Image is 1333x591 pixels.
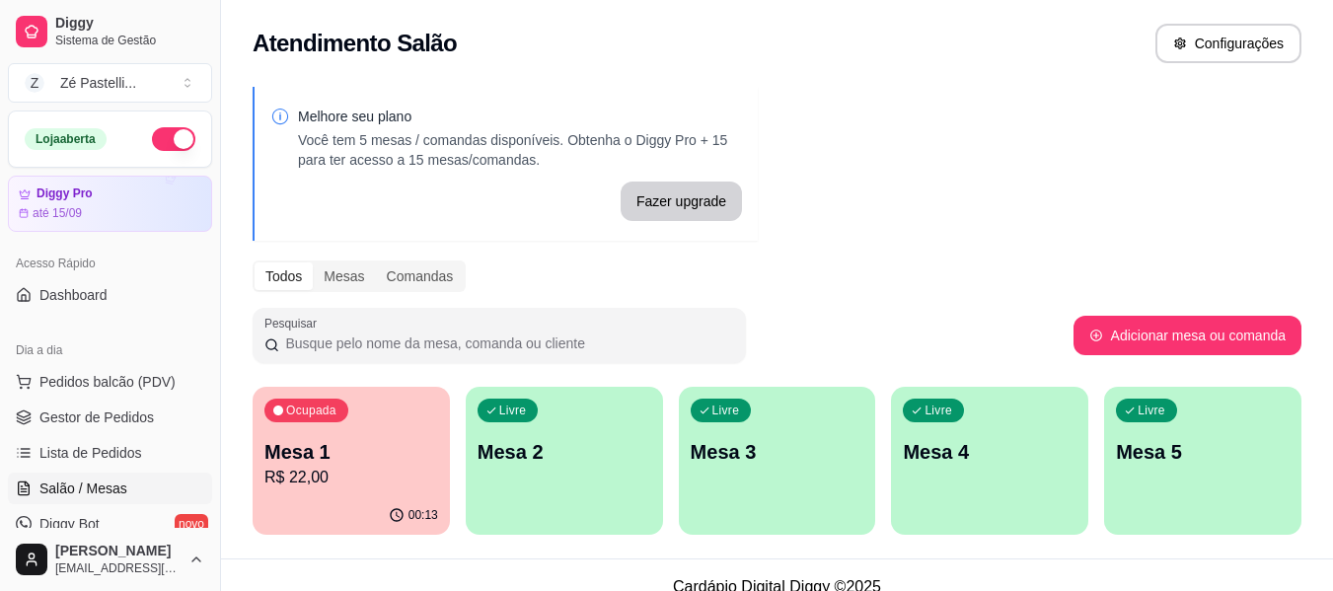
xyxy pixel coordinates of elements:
button: OcupadaMesa 1R$ 22,0000:13 [253,387,450,535]
span: Sistema de Gestão [55,33,204,48]
span: Dashboard [39,285,108,305]
p: Mesa 1 [264,438,438,466]
button: LivreMesa 5 [1104,387,1301,535]
h2: Atendimento Salão [253,28,457,59]
article: até 15/09 [33,205,82,221]
span: Lista de Pedidos [39,443,142,463]
div: Dia a dia [8,334,212,366]
a: Diggy Proaté 15/09 [8,176,212,232]
button: Configurações [1155,24,1301,63]
button: [PERSON_NAME][EMAIL_ADDRESS][DOMAIN_NAME] [8,536,212,583]
p: Melhore seu plano [298,107,742,126]
a: Salão / Mesas [8,473,212,504]
span: Diggy Bot [39,514,100,534]
a: Dashboard [8,279,212,311]
p: Livre [712,403,740,418]
span: [EMAIL_ADDRESS][DOMAIN_NAME] [55,560,181,576]
div: Loja aberta [25,128,107,150]
button: Pedidos balcão (PDV) [8,366,212,398]
div: Todos [255,262,313,290]
p: Ocupada [286,403,336,418]
span: Gestor de Pedidos [39,407,154,427]
p: Livre [925,403,952,418]
span: Pedidos balcão (PDV) [39,372,176,392]
a: DiggySistema de Gestão [8,8,212,55]
p: R$ 22,00 [264,466,438,489]
div: Zé Pastelli ... [60,73,136,93]
span: [PERSON_NAME] [55,543,181,560]
p: Mesa 4 [903,438,1076,466]
p: 00:13 [408,507,438,523]
div: Acesso Rápido [8,248,212,279]
div: Comandas [376,262,465,290]
a: Lista de Pedidos [8,437,212,469]
article: Diggy Pro [37,186,93,201]
p: Livre [1138,403,1165,418]
span: Salão / Mesas [39,479,127,498]
p: Mesa 5 [1116,438,1290,466]
button: Alterar Status [152,127,195,151]
button: Select a team [8,63,212,103]
button: LivreMesa 3 [679,387,876,535]
div: Mesas [313,262,375,290]
a: Gestor de Pedidos [8,402,212,433]
button: LivreMesa 2 [466,387,663,535]
p: Você tem 5 mesas / comandas disponíveis. Obtenha o Diggy Pro + 15 para ter acesso a 15 mesas/coma... [298,130,742,170]
p: Mesa 2 [478,438,651,466]
button: Adicionar mesa ou comanda [1074,316,1301,355]
p: Livre [499,403,527,418]
span: Diggy [55,15,204,33]
a: Diggy Botnovo [8,508,212,540]
button: LivreMesa 4 [891,387,1088,535]
button: Fazer upgrade [621,182,742,221]
p: Mesa 3 [691,438,864,466]
label: Pesquisar [264,315,324,332]
input: Pesquisar [279,333,734,353]
span: Z [25,73,44,93]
